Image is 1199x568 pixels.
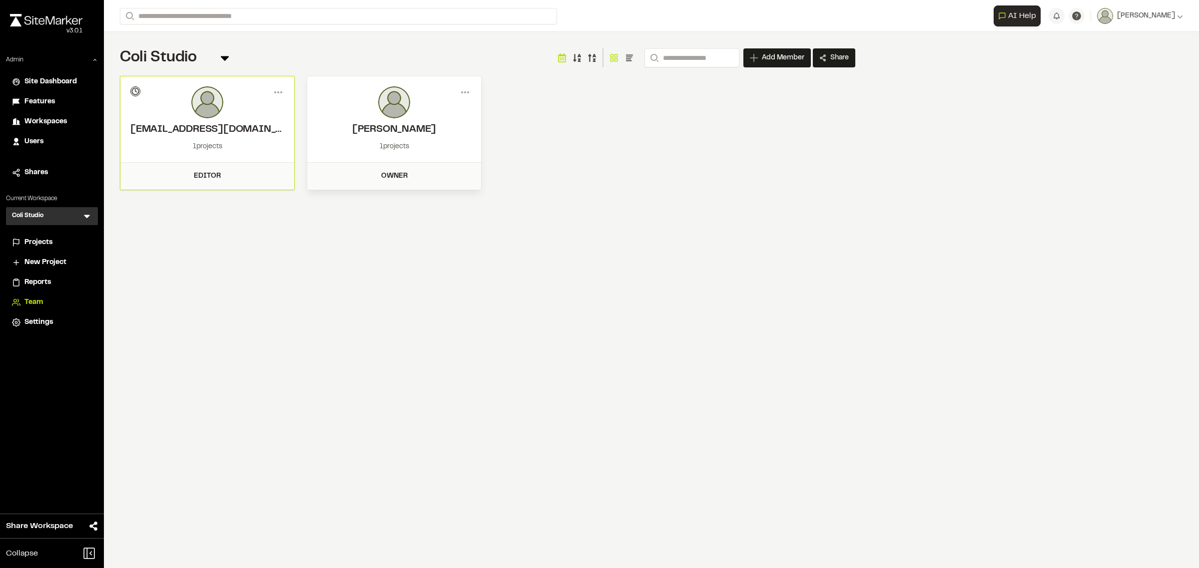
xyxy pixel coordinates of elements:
[6,548,38,560] span: Collapse
[12,297,92,308] a: Team
[12,116,92,127] a: Workspaces
[1097,8,1113,24] img: User
[130,141,284,152] div: 1 projects
[1097,8,1183,24] button: [PERSON_NAME]
[762,53,804,63] span: Add Member
[24,317,53,328] span: Settings
[24,136,43,147] span: Users
[317,122,471,137] h2: Camille Pacheco
[24,76,77,87] span: Site Dashboard
[313,171,475,182] div: Owner
[644,48,662,67] button: Search
[24,116,67,127] span: Workspaces
[12,237,92,248] a: Projects
[191,86,223,118] img: photo
[12,76,92,87] a: Site Dashboard
[830,53,849,63] span: Share
[130,122,284,137] h2: aux.adm@colistudios.com
[24,277,51,288] span: Reports
[120,8,138,24] button: Search
[12,96,92,107] a: Features
[130,86,140,96] div: Invitation Pending...
[6,55,23,64] p: Admin
[10,26,82,35] div: Oh geez...please don't...
[12,317,92,328] a: Settings
[12,136,92,147] a: Users
[12,167,92,178] a: Shares
[378,86,410,118] img: photo
[10,14,82,26] img: rebrand.png
[994,5,1045,26] div: Open AI Assistant
[317,141,471,152] div: 1 projects
[120,51,197,64] span: Coli Studio
[1117,10,1175,21] span: [PERSON_NAME]
[6,194,98,203] p: Current Workspace
[24,237,52,248] span: Projects
[24,167,48,178] span: Shares
[6,520,73,532] span: Share Workspace
[12,211,43,221] h3: Coli Studio
[24,96,55,107] span: Features
[994,5,1041,26] button: Open AI Assistant
[126,171,288,182] div: Editor
[1008,10,1036,22] span: AI Help
[12,277,92,288] a: Reports
[24,257,66,268] span: New Project
[24,297,43,308] span: Team
[12,257,92,268] a: New Project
